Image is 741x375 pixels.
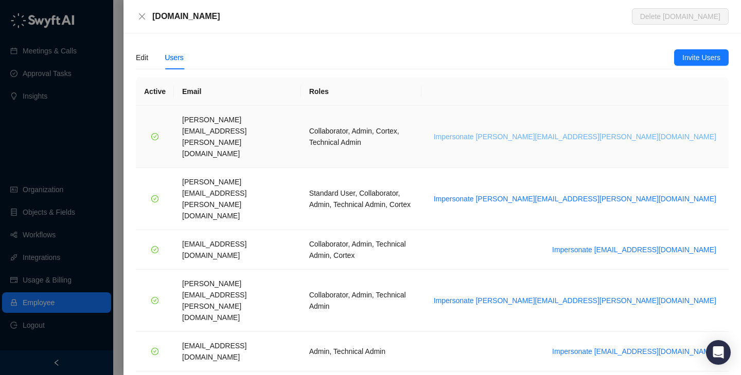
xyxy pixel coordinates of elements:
th: Active [136,78,174,106]
th: Roles [301,78,421,106]
span: [PERSON_NAME][EMAIL_ADDRESS][PERSON_NAME][DOMAIN_NAME] [182,178,246,220]
span: [EMAIL_ADDRESS][DOMAIN_NAME] [182,240,246,259]
button: Delete [DOMAIN_NAME] [632,8,729,25]
div: Edit [136,52,148,63]
span: check-circle [151,297,158,304]
button: Impersonate [EMAIL_ADDRESS][DOMAIN_NAME] [548,345,720,358]
span: check-circle [151,133,158,140]
span: Impersonate [PERSON_NAME][EMAIL_ADDRESS][PERSON_NAME][DOMAIN_NAME] [434,131,716,142]
button: Invite Users [674,49,729,66]
span: [PERSON_NAME][EMAIL_ADDRESS][PERSON_NAME][DOMAIN_NAME] [182,116,246,158]
td: Collaborator, Admin, Technical Admin, Cortex [301,230,421,270]
button: Impersonate [EMAIL_ADDRESS][DOMAIN_NAME] [548,243,720,256]
span: [EMAIL_ADDRESS][DOMAIN_NAME] [182,342,246,361]
button: Impersonate [PERSON_NAME][EMAIL_ADDRESS][PERSON_NAME][DOMAIN_NAME] [430,193,720,205]
button: Close [136,10,148,23]
button: Impersonate [PERSON_NAME][EMAIL_ADDRESS][PERSON_NAME][DOMAIN_NAME] [430,294,720,307]
div: Users [165,52,184,63]
div: Open Intercom Messenger [706,340,731,365]
span: Impersonate [EMAIL_ADDRESS][DOMAIN_NAME] [552,244,716,255]
span: Invite Users [682,52,720,63]
span: Impersonate [EMAIL_ADDRESS][DOMAIN_NAME] [552,346,716,357]
th: Email [174,78,301,106]
span: check-circle [151,246,158,253]
button: Impersonate [PERSON_NAME][EMAIL_ADDRESS][PERSON_NAME][DOMAIN_NAME] [430,130,720,143]
div: [DOMAIN_NAME] [152,10,632,23]
span: check-circle [151,195,158,202]
span: Impersonate [PERSON_NAME][EMAIL_ADDRESS][PERSON_NAME][DOMAIN_NAME] [434,193,716,204]
td: Collaborator, Admin, Technical Admin [301,270,421,332]
td: Collaborator, Admin, Cortex, Technical Admin [301,106,421,168]
td: Standard User, Collaborator, Admin, Technical Admin, Cortex [301,168,421,230]
span: close [138,12,146,21]
span: [PERSON_NAME][EMAIL_ADDRESS][PERSON_NAME][DOMAIN_NAME] [182,279,246,322]
td: Admin, Technical Admin [301,332,421,371]
span: check-circle [151,348,158,355]
span: Impersonate [PERSON_NAME][EMAIL_ADDRESS][PERSON_NAME][DOMAIN_NAME] [434,295,716,306]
